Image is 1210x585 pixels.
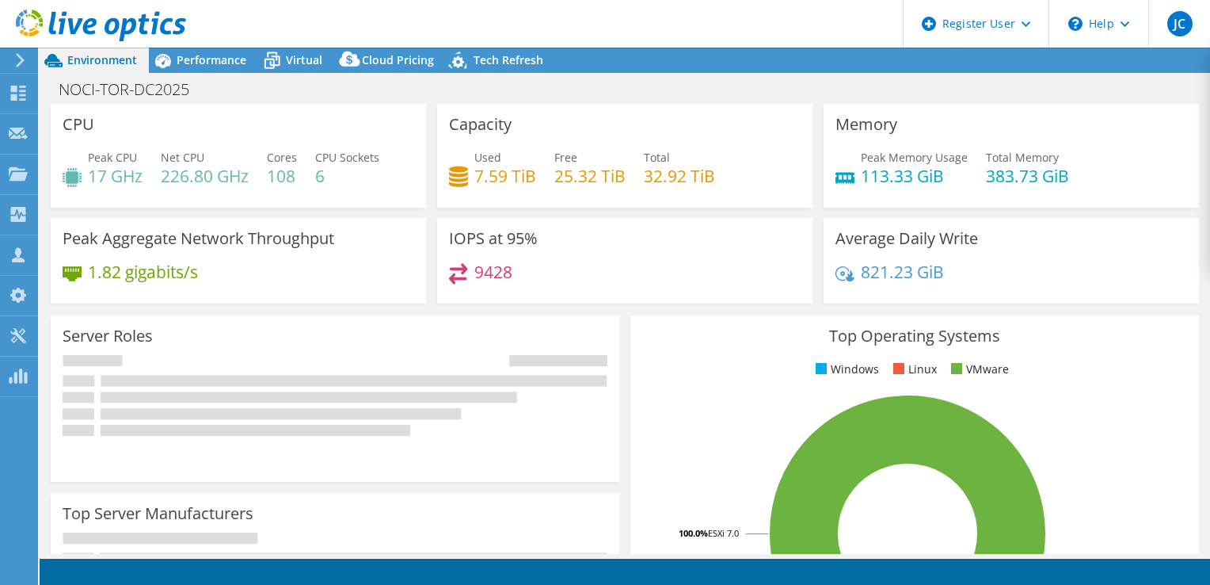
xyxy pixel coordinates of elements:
span: Performance [177,52,246,67]
h1: NOCI-TOR-DC2025 [51,81,214,98]
li: Linux [889,361,937,378]
h4: 226.80 GHz [161,167,249,185]
tspan: ESXi 7.0 [708,527,739,539]
span: Net CPU [161,150,204,165]
h4: 7.59 TiB [474,167,536,185]
li: Windows [812,361,879,378]
span: Total [644,150,670,165]
h4: 32.92 TiB [644,167,715,185]
span: Cores [267,150,297,165]
h4: 6 [315,167,379,185]
h4: 9428 [474,263,512,281]
span: Free [554,150,577,165]
span: CPU Sockets [315,150,379,165]
h3: Capacity [449,116,512,133]
span: Used [474,150,501,165]
h3: IOPS at 95% [449,230,538,247]
h4: 17 GHz [88,167,143,185]
h4: 821.23 GiB [861,263,944,281]
span: JC [1167,11,1193,36]
h3: Peak Aggregate Network Throughput [63,230,334,247]
h3: Memory [835,116,897,133]
h4: 1.82 gigabits/s [88,263,198,281]
span: Total Memory [986,150,1059,165]
span: Cloud Pricing [362,52,434,67]
span: Peak Memory Usage [861,150,968,165]
tspan: 100.0% [679,527,708,539]
h3: Server Roles [63,327,153,345]
span: Tech Refresh [474,52,543,67]
h4: 113.33 GiB [861,167,968,185]
h4: 108 [267,167,297,185]
span: Virtual [286,52,322,67]
h3: Average Daily Write [835,230,978,247]
li: VMware [947,361,1009,378]
h4: 383.73 GiB [986,167,1069,185]
h4: 25.32 TiB [554,167,626,185]
svg: \n [1068,17,1083,31]
h3: CPU [63,116,94,133]
h3: Top Server Manufacturers [63,505,253,522]
span: Peak CPU [88,150,137,165]
h3: Top Operating Systems [642,327,1187,345]
span: Environment [67,52,137,67]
